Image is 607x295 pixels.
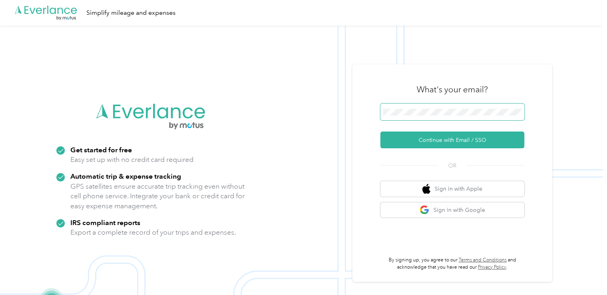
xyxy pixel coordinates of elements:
img: apple logo [422,184,430,194]
iframe: Everlance-gr Chat Button Frame [562,250,607,295]
strong: Automatic trip & expense tracking [70,172,181,180]
img: google logo [419,205,429,215]
p: Export a complete record of your trips and expenses. [70,227,236,237]
a: Terms and Conditions [459,257,507,263]
div: Simplify mileage and expenses [86,8,176,18]
p: By signing up, you agree to our and acknowledge that you have read our . [380,257,524,271]
h3: What's your email? [417,84,488,95]
button: google logoSign in with Google [380,202,524,218]
strong: IRS compliant reports [70,218,140,227]
p: GPS satellites ensure accurate trip tracking even without cell phone service. Integrate your bank... [70,181,245,211]
strong: Get started for free [70,146,132,154]
p: Easy set up with no credit card required [70,155,194,165]
span: OR [438,161,466,170]
button: apple logoSign in with Apple [380,181,524,197]
button: Continue with Email / SSO [380,132,524,148]
a: Privacy Policy [478,264,506,270]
